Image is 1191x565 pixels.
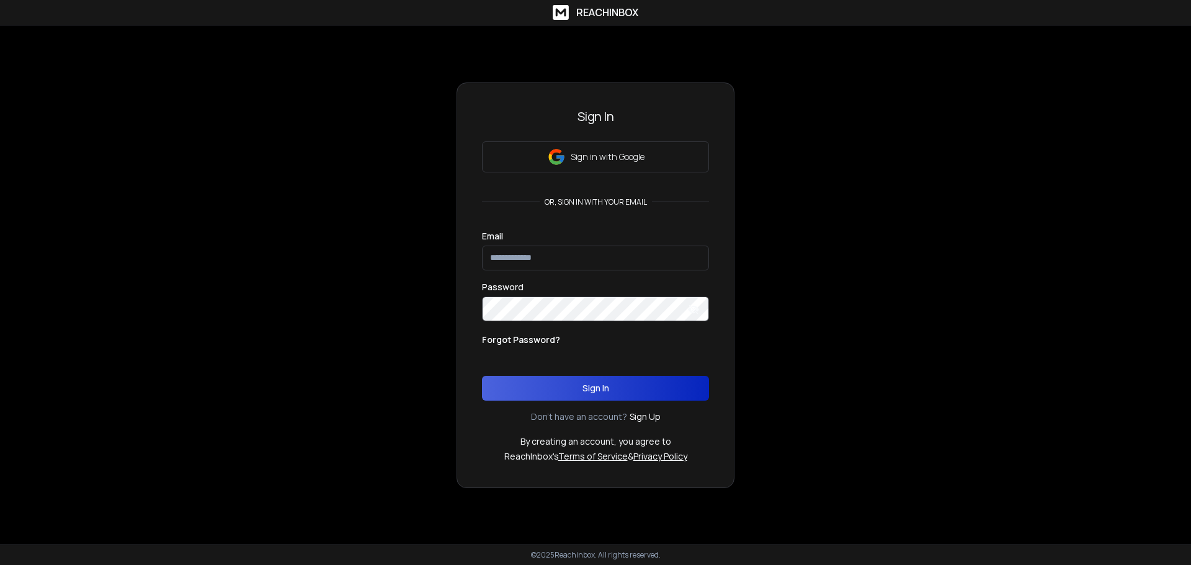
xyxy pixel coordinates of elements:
[531,550,661,560] p: © 2025 Reachinbox. All rights reserved.
[482,283,524,291] label: Password
[520,435,671,448] p: By creating an account, you agree to
[531,411,627,423] p: Don't have an account?
[504,450,687,463] p: ReachInbox's &
[482,376,709,401] button: Sign In
[540,197,652,207] p: or, sign in with your email
[482,108,709,125] h3: Sign In
[576,5,638,20] h1: ReachInbox
[633,450,687,462] a: Privacy Policy
[558,450,628,462] a: Terms of Service
[553,5,638,20] a: ReachInbox
[630,411,661,423] a: Sign Up
[482,141,709,172] button: Sign in with Google
[482,334,560,346] p: Forgot Password?
[482,232,503,241] label: Email
[571,151,645,163] p: Sign in with Google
